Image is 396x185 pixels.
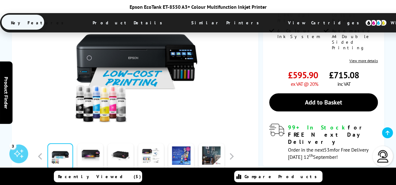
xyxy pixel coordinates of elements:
[337,81,351,87] span: inc VAT
[291,81,318,87] span: ex VAT @ 20%
[365,19,387,26] img: cmyk-icon.svg
[269,93,378,111] a: Add to Basket
[269,124,378,160] div: modal_delivery
[349,58,378,63] a: View more details
[288,124,348,131] span: 99+ In Stock
[329,69,359,81] span: £715.08
[182,15,272,30] span: Similar Printers
[58,174,141,179] span: Recently Viewed (5)
[288,69,318,81] span: £595.90
[288,147,368,160] span: Order in the next for Free Delivery [DATE] 12 September!
[54,171,142,182] a: Recently Viewed (5)
[377,150,389,163] img: user-headset-light.svg
[309,153,313,158] sup: th
[9,142,16,149] div: 3
[75,6,197,128] img: Epson EcoTank ET-8550
[83,15,175,30] span: Product Details
[244,174,320,179] span: Compare Products
[279,15,374,31] span: View Cartridges
[324,147,334,153] span: 53m
[3,76,9,109] span: Product Finder
[2,15,76,30] span: Key Features
[288,124,378,145] div: for FREE Next Day Delivery
[332,28,377,51] span: Automatic A4 Double Sided Printing
[234,171,322,182] a: Compare Products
